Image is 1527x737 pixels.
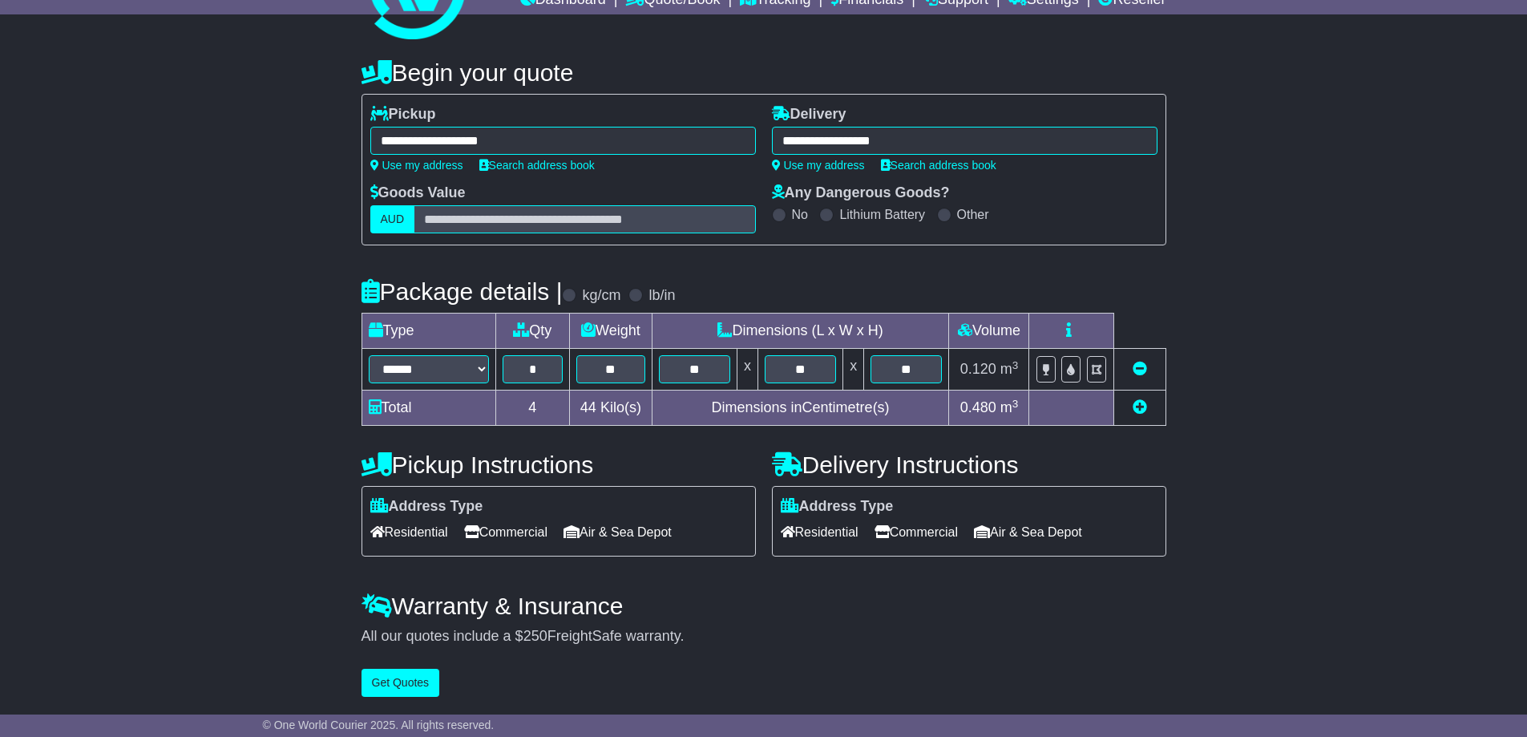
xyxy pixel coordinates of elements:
[564,520,672,545] span: Air & Sea Depot
[495,391,570,426] td: 4
[362,452,756,478] h4: Pickup Instructions
[464,520,547,545] span: Commercial
[772,159,865,172] a: Use my address
[652,314,949,349] td: Dimensions (L x W x H)
[370,205,415,233] label: AUD
[1000,361,1019,377] span: m
[957,207,989,222] label: Other
[843,349,864,391] td: x
[1012,359,1019,371] sup: 3
[362,391,495,426] td: Total
[370,159,463,172] a: Use my address
[960,399,996,415] span: 0.480
[570,314,652,349] td: Weight
[781,520,858,545] span: Residential
[362,628,1166,646] div: All our quotes include a $ FreightSafe warranty.
[362,314,495,349] td: Type
[792,207,808,222] label: No
[960,361,996,377] span: 0.120
[949,314,1029,349] td: Volume
[362,278,563,305] h4: Package details |
[370,498,483,516] label: Address Type
[772,106,846,124] label: Delivery
[1133,361,1147,377] a: Remove this item
[974,520,1082,545] span: Air & Sea Depot
[1133,399,1147,415] a: Add new item
[570,391,652,426] td: Kilo(s)
[362,59,1166,86] h4: Begin your quote
[370,184,466,202] label: Goods Value
[652,391,949,426] td: Dimensions in Centimetre(s)
[781,498,894,516] label: Address Type
[263,719,495,731] span: © One World Courier 2025. All rights reserved.
[370,106,436,124] label: Pickup
[772,184,950,202] label: Any Dangerous Goods?
[1000,399,1019,415] span: m
[839,207,925,222] label: Lithium Battery
[582,287,620,305] label: kg/cm
[648,287,675,305] label: lb/in
[370,520,448,545] span: Residential
[580,399,596,415] span: 44
[495,314,570,349] td: Qty
[881,159,996,172] a: Search address book
[875,520,958,545] span: Commercial
[523,628,547,644] span: 250
[1012,398,1019,410] sup: 3
[362,669,440,697] button: Get Quotes
[737,349,757,391] td: x
[772,452,1166,478] h4: Delivery Instructions
[362,593,1166,619] h4: Warranty & Insurance
[479,159,595,172] a: Search address book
